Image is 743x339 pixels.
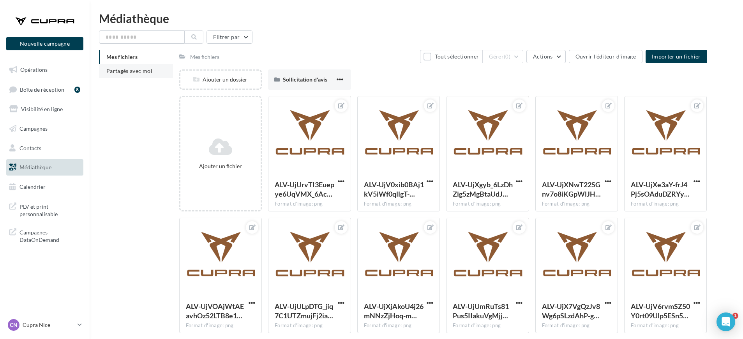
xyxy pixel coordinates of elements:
[646,50,707,63] button: Importer un fichier
[186,302,244,320] span: ALV-UjVOAjWtAEavhOz52LTB8e1UwhH17OVEVAxeFvU0LnPl1OaSu-aC
[19,227,80,244] span: Campagnes DataOnDemand
[21,106,63,112] span: Visibilité en ligne
[5,159,85,176] a: Médiathèque
[364,180,424,198] span: ALV-UjV0xib0BAj1kV5iWf0qllgT-H8ETvi_tniqfNXnoczOqnLNiWlb
[106,67,152,74] span: Partagés avec moi
[6,318,83,332] a: CN Cupra Nice
[19,125,48,132] span: Campagnes
[10,321,18,329] span: CN
[420,50,482,63] button: Tout sélectionner
[631,322,700,329] div: Format d'image: png
[717,312,735,331] div: Open Intercom Messenger
[19,183,46,190] span: Calendrier
[453,180,513,198] span: ALV-UjXgyb_6LzDhZig5zMgBtaUdJZ8EZ2z9_ByHCuI6AfjJ2IX9IYWs
[5,81,85,98] a: Boîte de réception8
[20,86,64,92] span: Boîte de réception
[652,53,701,60] span: Importer un fichier
[5,121,85,137] a: Campagnes
[275,180,334,198] span: ALV-UjUrvTI3Euepye6UqVMX_6AcH7JhlkWIhP0D2gGpLX58IXCEprvg
[19,201,80,218] span: PLV et print personnalisable
[631,302,690,320] span: ALV-UjV6rvmSZ50Y0rt09Ulp5ESn5pngEMHXEFTHydvL5pWLNX7im5U7
[186,322,255,329] div: Format d'image: png
[364,201,433,208] div: Format d'image: png
[5,224,85,247] a: Campagnes DataOnDemand
[99,12,734,24] div: Médiathèque
[453,302,509,320] span: ALV-UjUmRuTs81Pus5IIakuVgMjjWhY1MrYWNgybK4TO1RUPHV8NbYgZ
[542,180,601,198] span: ALV-UjXNwT22SGnv7o8iKGpWlJHahzTAFDc8GyHEeCzHZ9t318gt5tTW
[20,66,48,73] span: Opérations
[5,198,85,221] a: PLV et print personnalisable
[453,322,522,329] div: Format d'image: png
[180,76,261,83] div: Ajouter un dossier
[542,302,600,320] span: ALV-UjX7VgQzJv8Wg6pSLzdAhP-gXxtwynaIE4887GuDCe7jmsfptpvX
[482,50,523,63] button: Gérer(0)
[732,312,739,319] span: 1
[5,140,85,156] a: Contacts
[19,164,51,170] span: Médiathèque
[364,322,433,329] div: Format d'image: png
[569,50,642,63] button: Ouvrir l'éditeur d'image
[190,53,219,61] div: Mes fichiers
[275,322,344,329] div: Format d'image: png
[106,53,138,60] span: Mes fichiers
[542,201,611,208] div: Format d'image: png
[542,322,611,329] div: Format d'image: png
[526,50,565,63] button: Actions
[453,201,522,208] div: Format d'image: png
[631,201,700,208] div: Format d'image: png
[533,53,552,60] span: Actions
[5,179,85,195] a: Calendrier
[206,30,252,44] button: Filtrer par
[504,53,510,60] span: (0)
[6,37,83,50] button: Nouvelle campagne
[364,302,424,320] span: ALV-UjXjAkoU4j26mNNzZjHoq-meJXd5pXGnjUga7joIiXCKawfJ5MZH
[23,321,74,329] p: Cupra Nice
[275,302,333,320] span: ALV-UjULpDTG_jiq7C1UTZmujFj2iaMHa_LRb_5rxNb3U_xYgyYT-GTz
[19,144,41,151] span: Contacts
[631,180,690,198] span: ALV-UjXe3aY-frJ4Pj5sOAduDZRYydgHGadvdBFKmT3h3V8PdA7ujM4p
[275,201,344,208] div: Format d'image: png
[5,62,85,78] a: Opérations
[184,162,258,170] div: Ajouter un fichier
[283,76,327,83] span: Sollicitation d'avis
[5,101,85,117] a: Visibilité en ligne
[74,87,80,93] div: 8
